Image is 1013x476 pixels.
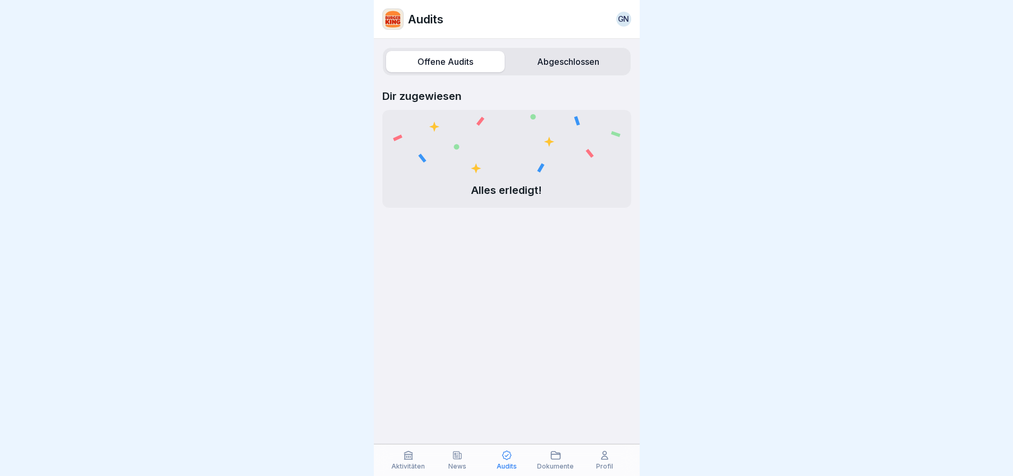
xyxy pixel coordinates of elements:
[497,463,517,470] p: Audits
[408,12,443,26] p: Audits
[509,51,627,72] label: Abgeschlossen
[391,463,425,470] p: Aktivitäten
[596,463,613,470] p: Profil
[382,90,631,103] p: Dir zugewiesen
[448,463,466,470] p: News
[616,12,631,27] a: GN
[383,9,403,29] img: w2f18lwxr3adf3talrpwf6id.png
[537,463,574,470] p: Dokumente
[393,183,621,197] p: Alles erledigt!
[386,51,505,72] label: Offene Audits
